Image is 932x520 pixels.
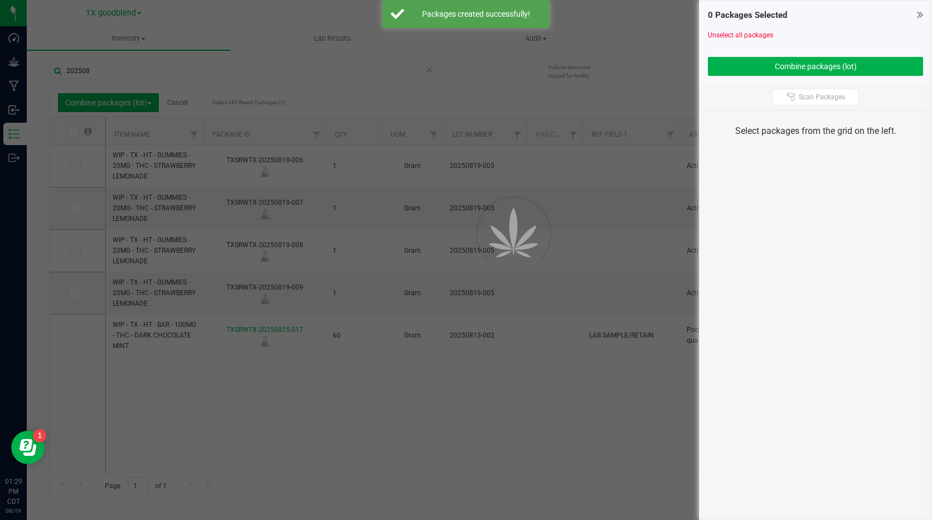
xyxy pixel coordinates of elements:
span: Scan Packages [799,93,845,102]
button: Combine packages (lot) [708,57,923,76]
a: Unselect all packages [708,31,773,39]
div: Select packages from the grid on the left. [713,124,918,138]
div: Packages created successfully! [410,8,541,20]
iframe: Resource center [11,431,45,464]
iframe: Resource center unread badge [33,429,46,442]
button: Scan Packages [773,89,859,105]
